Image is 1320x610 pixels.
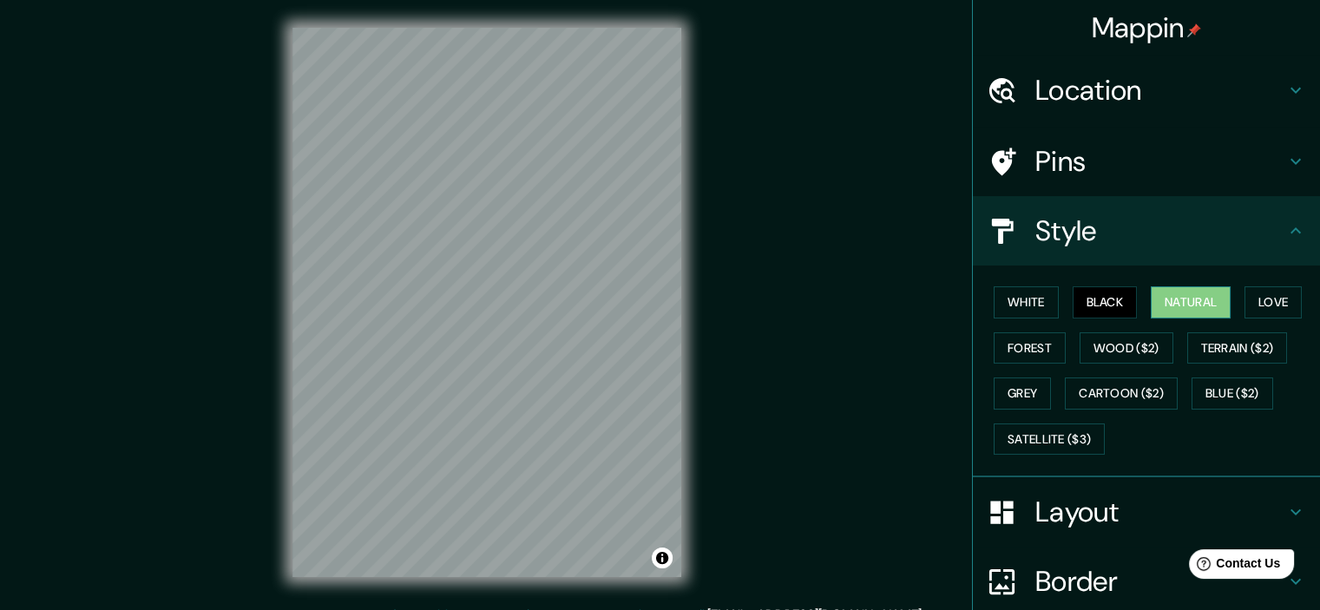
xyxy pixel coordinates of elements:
button: Satellite ($3) [994,423,1105,456]
button: Love [1244,286,1302,318]
button: Cartoon ($2) [1065,377,1178,410]
canvas: Map [292,28,681,577]
button: White [994,286,1059,318]
button: Grey [994,377,1051,410]
h4: Border [1035,564,1285,599]
button: Natural [1151,286,1231,318]
button: Wood ($2) [1080,332,1173,364]
h4: Mappin [1092,10,1202,45]
div: Location [973,56,1320,125]
h4: Style [1035,213,1285,248]
img: pin-icon.png [1187,23,1201,37]
button: Terrain ($2) [1187,332,1288,364]
button: Blue ($2) [1192,377,1273,410]
div: Layout [973,477,1320,547]
h4: Pins [1035,144,1285,179]
button: Forest [994,332,1066,364]
button: Black [1073,286,1138,318]
button: Toggle attribution [652,548,673,568]
iframe: Help widget launcher [1166,542,1301,591]
div: Pins [973,127,1320,196]
h4: Location [1035,73,1285,108]
h4: Layout [1035,495,1285,529]
div: Style [973,196,1320,266]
